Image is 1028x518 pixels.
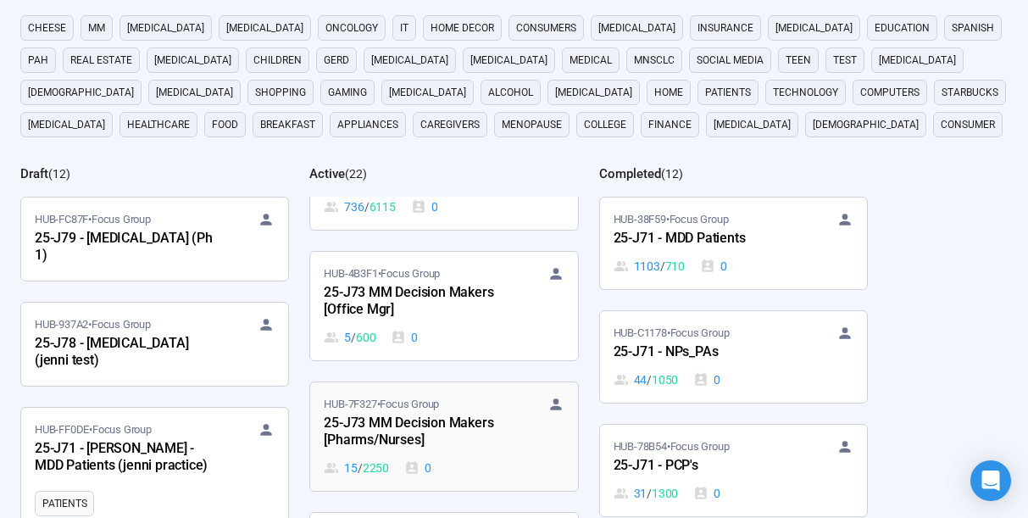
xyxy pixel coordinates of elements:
span: [MEDICAL_DATA] [879,52,956,69]
div: Open Intercom Messenger [970,460,1011,501]
span: Patients [705,84,751,101]
span: home [654,84,683,101]
span: / [647,370,652,389]
span: starbucks [942,84,998,101]
a: HUB-7F327•Focus Group25-J73 MM Decision Makers [Pharms/Nurses]15 / 22500 [310,382,577,491]
span: [MEDICAL_DATA] [555,84,632,101]
span: Food [212,116,238,133]
span: / [351,328,356,347]
span: consumer [941,116,995,133]
span: finance [648,116,692,133]
div: 31 [614,484,679,503]
span: [MEDICAL_DATA] [28,116,105,133]
span: Teen [786,52,811,69]
span: MM [88,19,105,36]
div: 1103 [614,257,685,276]
span: ( 22 ) [345,167,367,181]
span: consumers [516,19,576,36]
span: 600 [356,328,375,347]
h2: Draft [20,166,48,181]
span: HUB-78B54 • Focus Group [614,438,730,455]
h2: Completed [599,166,661,181]
div: 25-J78 - [MEDICAL_DATA] (jenni test) [35,333,221,372]
span: [MEDICAL_DATA] [598,19,675,36]
div: 5 [324,328,375,347]
div: 25-J71 - NPs_PAs [614,342,800,364]
span: home decor [431,19,494,36]
a: HUB-FC87F•Focus Group25-J79 - [MEDICAL_DATA] (Ph 1) [21,198,288,281]
span: Patients [42,495,86,512]
span: [MEDICAL_DATA] [470,52,547,69]
span: HUB-FC87F • Focus Group [35,211,151,228]
span: HUB-937A2 • Focus Group [35,316,151,333]
span: Insurance [697,19,753,36]
span: PAH [28,52,48,69]
span: education [875,19,930,36]
span: medical [570,52,612,69]
span: shopping [255,84,306,101]
div: 0 [391,328,418,347]
span: appliances [337,116,398,133]
span: social media [697,52,764,69]
span: caregivers [420,116,480,133]
div: 25-J73 MM Decision Makers [Pharms/Nurses] [324,413,510,452]
span: / [660,257,665,276]
span: 1300 [652,484,678,503]
div: 0 [411,198,438,216]
span: Spanish [952,19,994,36]
span: [MEDICAL_DATA] [154,52,231,69]
span: [DEMOGRAPHIC_DATA] [813,116,919,133]
span: / [358,459,363,477]
span: menopause [502,116,562,133]
a: HUB-38F59•Focus Group25-J71 - MDD Patients1103 / 7100 [600,198,867,289]
span: ( 12 ) [48,167,70,181]
div: 0 [693,370,720,389]
span: HUB-4B3F1 • Focus Group [324,265,440,282]
div: 0 [700,257,727,276]
div: 15 [324,459,389,477]
span: breakfast [260,116,315,133]
span: computers [860,84,920,101]
span: gaming [328,84,367,101]
span: 1050 [652,370,678,389]
span: HUB-FF0DE • Focus Group [35,421,152,438]
span: technology [773,84,838,101]
span: GERD [324,52,349,69]
div: 25-J71 - MDD Patients [614,228,800,250]
span: / [647,484,652,503]
span: it [400,19,408,36]
span: cheese [28,19,66,36]
span: 6115 [370,198,396,216]
span: [MEDICAL_DATA] [156,84,233,101]
h2: Active [309,166,345,181]
span: ( 12 ) [661,167,683,181]
div: 25-J71 - [PERSON_NAME] - MDD Patients (jenni practice) [35,438,221,477]
div: 25-J71 - PCP's [614,455,800,477]
a: HUB-78B54•Focus Group25-J71 - PCP's31 / 13000 [600,425,867,516]
span: [MEDICAL_DATA] [389,84,466,101]
span: healthcare [127,116,190,133]
span: [DEMOGRAPHIC_DATA] [28,84,134,101]
span: [MEDICAL_DATA] [226,19,303,36]
div: 25-J79 - [MEDICAL_DATA] (Ph 1) [35,228,221,267]
div: 0 [404,459,431,477]
span: HUB-C1178 • Focus Group [614,325,730,342]
a: HUB-4B3F1•Focus Group25-J73 MM Decision Makers [Office Mgr]5 / 6000 [310,252,577,360]
div: 44 [614,370,679,389]
span: college [584,116,626,133]
span: Test [833,52,857,69]
div: 25-J73 MM Decision Makers [Office Mgr] [324,282,510,321]
span: [MEDICAL_DATA] [714,116,791,133]
span: 710 [665,257,685,276]
span: / [364,198,370,216]
span: real estate [70,52,132,69]
span: oncology [325,19,378,36]
span: 2250 [363,459,389,477]
span: mnsclc [634,52,675,69]
span: HUB-7F327 • Focus Group [324,396,439,413]
span: children [253,52,302,69]
span: HUB-38F59 • Focus Group [614,211,729,228]
span: [MEDICAL_DATA] [127,19,204,36]
a: HUB-C1178•Focus Group25-J71 - NPs_PAs44 / 10500 [600,311,867,403]
a: HUB-937A2•Focus Group25-J78 - [MEDICAL_DATA] (jenni test) [21,303,288,386]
